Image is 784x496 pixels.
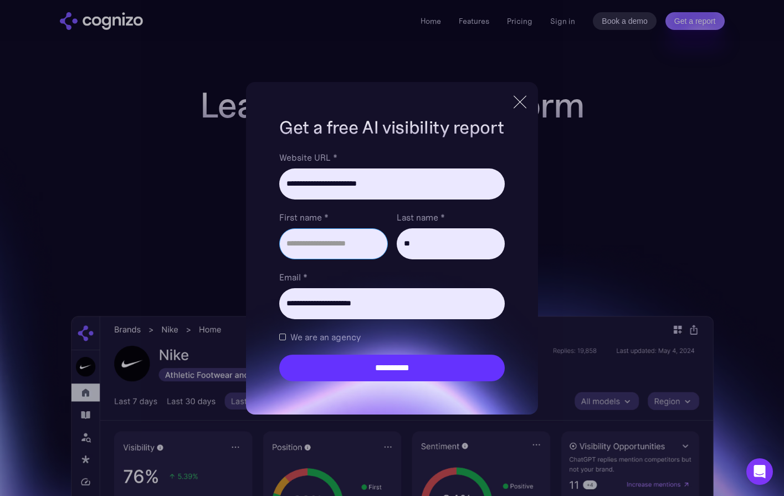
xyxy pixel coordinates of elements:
div: Open Intercom Messenger [746,458,773,485]
label: Email * [279,270,504,284]
label: Website URL * [279,151,504,164]
label: Last name * [397,211,505,224]
form: Brand Report Form [279,151,504,381]
span: We are an agency [290,330,361,344]
label: First name * [279,211,387,224]
h1: Get a free AI visibility report [279,115,504,140]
